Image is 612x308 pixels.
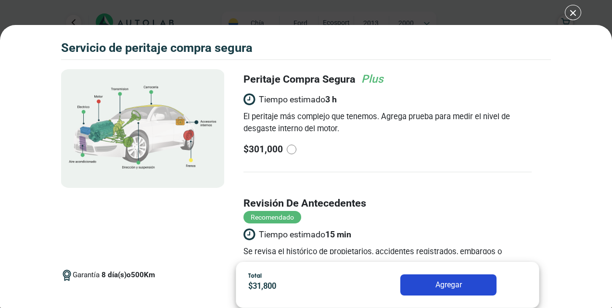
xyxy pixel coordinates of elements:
[400,274,497,296] button: Agregar
[325,93,337,106] strong: 3 h
[243,72,356,87] label: peritaje compra segura
[243,211,301,223] span: Recomendado
[243,111,531,135] p: El peritaje más complejo que tenemos. Agrega prueba para medir el nivel de desgaste interno del m...
[361,71,383,86] span: Plus
[248,281,356,293] p: $ 31,800
[248,271,262,279] span: Total
[102,270,155,281] p: 8 día(s) o 500 Km
[243,196,366,211] label: revisión de antecedentes
[243,93,531,107] span: Tiempo estimado
[61,40,253,55] h3: SERVICIO DE PERITAJE COMPRA SEGURA
[243,246,531,270] p: Se revisa el histórico de propietarios, accidentes registrados, embargos o pendientes ante entida...
[243,228,531,242] span: Tiempo estimado
[325,228,351,241] strong: 15 min
[73,270,155,288] span: Garantía
[243,143,283,157] p: $ 301,000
